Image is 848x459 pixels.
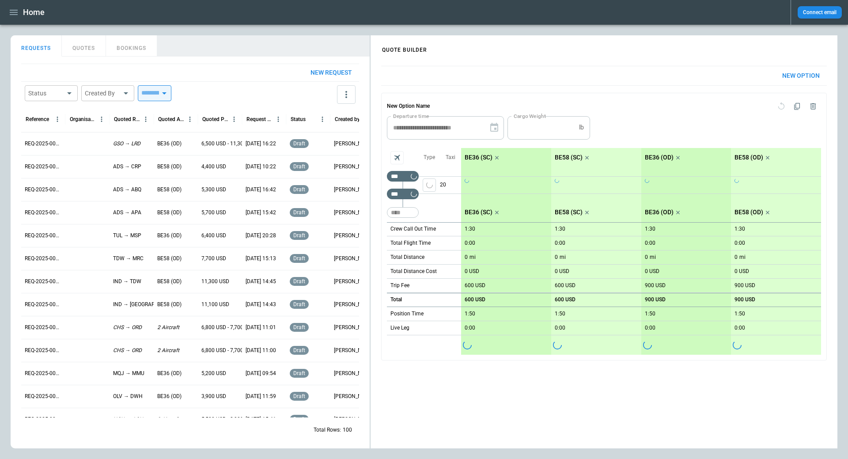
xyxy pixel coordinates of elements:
[113,347,142,354] p: CHS → ORD
[390,282,409,289] p: Trip Fee
[645,296,666,303] p: 900 USD
[291,232,307,239] span: draft
[291,347,307,353] span: draft
[465,254,468,261] p: 0
[202,116,228,122] div: Quoted Price
[390,324,409,332] p: Live Leg
[789,99,805,114] span: Duplicate quote option
[469,254,476,261] p: mi
[465,154,492,161] p: BE36 (SC)
[334,163,371,171] p: [PERSON_NAME]
[113,186,141,193] p: ADS → ABQ
[273,114,284,125] button: Request Created At (UTC-05:00) column menu
[734,311,745,317] p: 1:50
[201,209,226,216] p: 5,700 USD
[25,186,62,193] p: REQ-2025-000249
[246,278,276,285] p: [DATE] 14:45
[303,64,359,81] button: New request
[291,324,307,330] span: draft
[739,254,746,261] p: mi
[645,311,655,317] p: 1:50
[645,268,659,275] p: 0 USD
[798,6,842,19] button: Connect email
[291,140,307,147] span: draft
[113,140,140,148] p: GSO → LRD
[446,154,455,161] p: Taxi
[113,163,141,171] p: ADS → CRP
[465,325,475,331] p: 0:00
[390,239,431,247] p: Total Flight Time
[387,189,419,199] div: Too short
[228,114,240,125] button: Quoted Price column menu
[201,370,226,377] p: 5,200 USD
[461,148,821,355] div: scrollable content
[70,116,96,122] div: Organisation
[390,268,437,275] p: Total Distance Cost
[113,232,141,239] p: TUL → MSP
[201,163,226,171] p: 4,400 USD
[423,178,436,192] span: Type of sector
[140,114,151,125] button: Quoted Route column menu
[113,301,181,308] p: IND → [GEOGRAPHIC_DATA]
[201,255,226,262] p: 7,700 USD
[201,186,226,193] p: 5,300 USD
[317,114,328,125] button: Status column menu
[560,254,566,261] p: mi
[96,114,107,125] button: Organisation column menu
[334,232,371,239] p: [PERSON_NAME]
[555,209,583,216] p: BE58 (SC)
[465,282,485,289] p: 600 USD
[201,232,226,239] p: 6,400 USD
[387,171,419,182] div: Too short
[387,99,430,114] h6: New Option Name
[314,426,341,434] p: Total Rows:
[773,99,789,114] span: Reset quote option
[157,347,179,354] p: 2 Aircraft
[291,209,307,216] span: draft
[291,393,307,399] span: draft
[555,254,558,261] p: 0
[157,140,182,148] p: BE36 (OD)
[334,255,371,262] p: [PERSON_NAME]
[390,225,436,233] p: Crew Call Out Time
[555,311,565,317] p: 1:50
[390,151,404,164] span: Aircraft selection
[645,282,666,289] p: 900 USD
[25,370,62,377] p: REQ-2025-000241
[465,311,475,317] p: 1:50
[25,301,62,308] p: REQ-2025-000244
[645,325,655,331] p: 0:00
[291,278,307,285] span: draft
[734,254,738,261] p: 0
[465,268,479,275] p: 0 USD
[335,116,360,122] div: Created by
[246,232,276,239] p: [DATE] 20:28
[157,393,182,400] p: BE36 (OD)
[246,255,276,262] p: [DATE] 15:13
[337,85,356,104] button: more
[734,282,755,289] p: 900 USD
[246,209,276,216] p: [DATE] 15:42
[291,370,307,376] span: draft
[334,186,371,193] p: [PERSON_NAME]
[113,393,143,400] p: OLV → DWH
[555,282,575,289] p: 600 USD
[28,89,64,98] div: Status
[25,347,62,354] p: REQ-2025-000242
[645,154,674,161] p: BE36 (OD)
[734,226,745,232] p: 1:30
[291,116,306,122] div: Status
[11,35,62,57] button: REQUESTS
[113,370,144,377] p: MQJ → MMU
[246,393,276,400] p: [DATE] 11:59
[52,114,63,125] button: Reference column menu
[157,209,182,216] p: BE58 (OD)
[555,226,565,232] p: 1:30
[25,278,62,285] p: REQ-2025-000245
[645,226,655,232] p: 1:30
[157,255,182,262] p: BE58 (OD)
[201,301,229,308] p: 11,100 USD
[555,268,569,275] p: 0 USD
[201,393,226,400] p: 3,900 USD
[25,140,62,148] p: REQ-2025-000251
